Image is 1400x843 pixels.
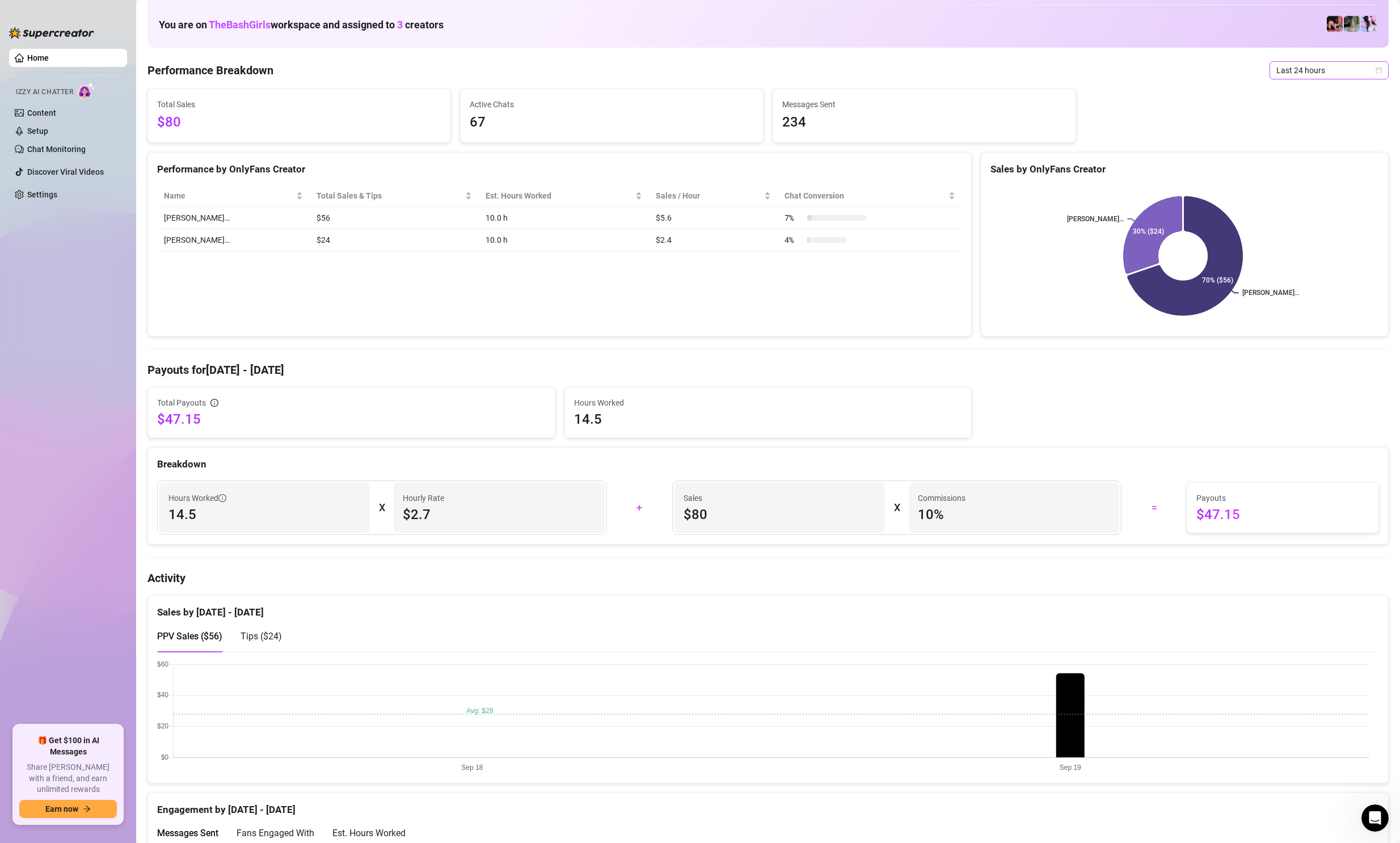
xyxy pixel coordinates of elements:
[1361,804,1389,832] iframe: Intercom live chat
[1068,215,1124,223] text: [PERSON_NAME]…
[157,98,441,111] span: Total Sales
[470,112,754,133] span: 67
[16,87,73,98] span: Izzy AI Chatter
[649,207,778,229] td: $5.6
[147,570,1389,586] h4: Activity
[785,189,946,202] span: Chat Conversion
[310,207,479,229] td: $56
[649,185,778,207] th: Sales / Hour
[27,108,56,117] a: Content
[1327,16,1343,32] img: Jacky
[479,207,649,229] td: 10.0 h
[317,189,463,202] span: Total Sales & Tips
[159,19,444,31] h1: You are on workspace and assigned to creators
[157,185,310,207] th: Name
[157,793,1379,817] div: Engagement by [DATE] - [DATE]
[778,185,962,207] th: Chat Conversion
[785,212,803,224] span: 7 %
[27,167,104,176] a: Discover Viral Videos
[397,19,403,31] span: 3
[19,800,117,818] button: Earn nowarrow-right
[1376,67,1382,74] span: calendar
[1196,505,1369,524] span: $47.15
[479,229,649,251] td: 10.0 h
[684,505,876,524] span: $80
[218,494,226,502] span: info-circle
[157,162,962,177] div: Performance by OnlyFans Creator
[574,397,963,409] span: Hours Worked
[310,229,479,251] td: $24
[168,492,226,504] span: Hours Worked
[918,505,1110,524] span: 10 %
[332,826,406,840] div: Est. Hours Worked
[168,505,361,524] span: 14.5
[684,492,876,504] span: Sales
[9,27,94,39] img: logo-BBDzfeDw.svg
[27,190,57,199] a: Settings
[1361,16,1377,32] img: Ary
[157,229,310,251] td: [PERSON_NAME]…
[157,631,222,642] span: PPV Sales ( $56 )
[157,457,1379,472] div: Breakdown
[894,499,900,517] div: X
[157,397,206,409] span: Total Payouts
[164,189,294,202] span: Name
[990,162,1379,177] div: Sales by OnlyFans Creator
[157,828,218,838] span: Messages Sent
[147,62,273,78] h4: Performance Breakdown
[157,112,441,133] span: $80
[574,410,963,428] span: 14.5
[147,362,1389,378] h4: Payouts for [DATE] - [DATE]
[237,828,314,838] span: Fans Engaged With
[918,492,965,504] article: Commissions
[45,804,78,814] span: Earn now
[649,229,778,251] td: $2.4
[1128,499,1180,517] div: =
[209,19,271,31] span: TheBashGirls
[782,98,1066,111] span: Messages Sent
[785,234,803,246] span: 4 %
[157,410,546,428] span: $47.15
[1242,289,1299,297] text: [PERSON_NAME]…
[310,185,479,207] th: Total Sales & Tips
[241,631,282,642] span: Tips ( $24 )
[782,112,1066,133] span: 234
[656,189,762,202] span: Sales / Hour
[83,805,91,813] span: arrow-right
[78,82,95,99] img: AI Chatter
[27,53,49,62] a: Home
[210,399,218,407] span: info-circle
[403,492,444,504] article: Hourly Rate
[157,596,1379,620] div: Sales by [DATE] - [DATE]
[403,505,595,524] span: $2.7
[379,499,385,517] div: X
[614,499,665,517] div: +
[1344,16,1360,32] img: Brenda
[470,98,754,111] span: Active Chats
[27,145,86,154] a: Chat Monitoring
[27,127,48,136] a: Setup
[486,189,633,202] div: Est. Hours Worked
[157,207,310,229] td: [PERSON_NAME]…
[1276,62,1382,79] span: Last 24 hours
[19,735,117,757] span: 🎁 Get $100 in AI Messages
[1196,492,1369,504] span: Payouts
[19,762,117,795] span: Share [PERSON_NAME] with a friend, and earn unlimited rewards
